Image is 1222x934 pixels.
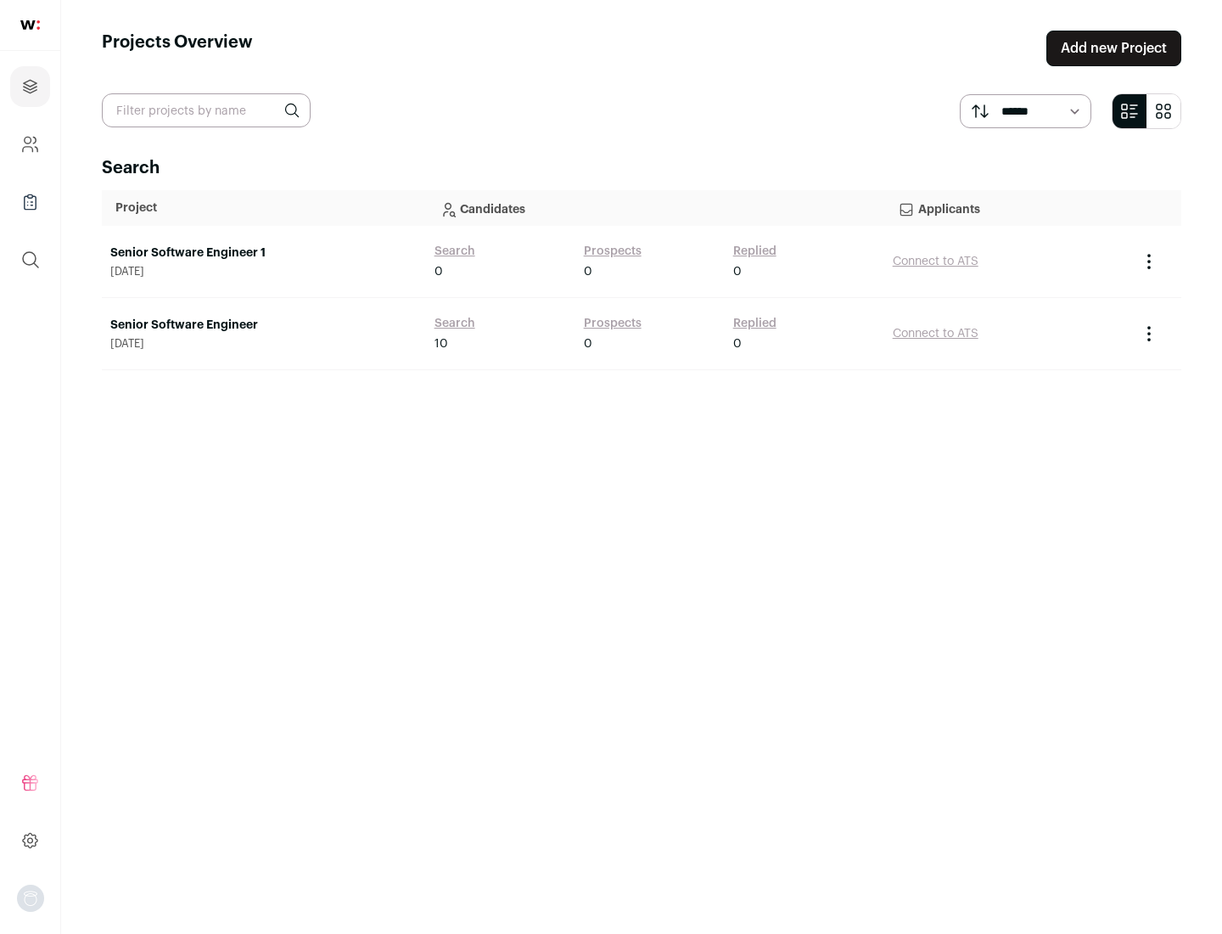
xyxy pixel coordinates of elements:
[434,263,443,280] span: 0
[893,256,978,267] a: Connect to ATS
[110,265,418,279] span: [DATE]
[440,191,871,225] p: Candidates
[10,182,50,222] a: Company Lists
[115,200,412,217] p: Project
[110,337,418,351] span: [DATE]
[1046,31,1181,66] a: Add new Project
[10,66,50,107] a: Projects
[434,243,475,260] a: Search
[102,156,1181,180] h2: Search
[584,263,592,280] span: 0
[584,335,592,352] span: 0
[20,20,40,30] img: wellfound-shorthand-0d5821cbd27db2630d0214b213865d53afaa358527fdda9d0ea32b1df1b89c2c.svg
[10,124,50,165] a: Company and ATS Settings
[102,31,253,66] h1: Projects Overview
[17,885,44,912] button: Open dropdown
[434,315,475,332] a: Search
[733,263,742,280] span: 0
[1139,324,1159,344] button: Project Actions
[584,243,642,260] a: Prospects
[434,335,448,352] span: 10
[110,245,418,262] a: Senior Software Engineer 1
[17,885,44,912] img: nopic.png
[733,315,776,332] a: Replied
[102,93,311,127] input: Filter projects by name
[733,335,742,352] span: 0
[1139,251,1159,272] button: Project Actions
[110,317,418,334] a: Senior Software Engineer
[898,191,1117,225] p: Applicants
[733,243,776,260] a: Replied
[893,328,978,340] a: Connect to ATS
[584,315,642,332] a: Prospects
